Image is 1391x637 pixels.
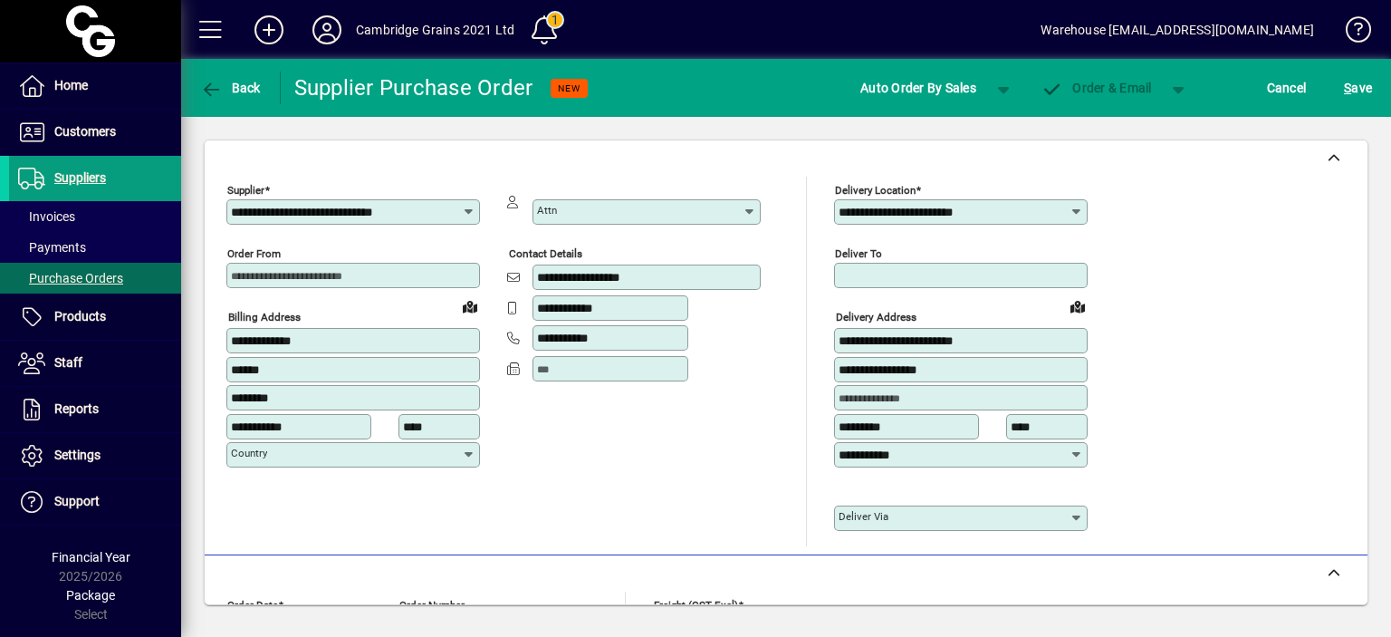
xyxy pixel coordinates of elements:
[456,292,484,321] a: View on map
[399,598,465,611] mat-label: Order number
[9,341,181,386] a: Staff
[54,78,88,92] span: Home
[181,72,281,104] app-page-header-button: Back
[1267,73,1307,102] span: Cancel
[227,598,278,611] mat-label: Order date
[1339,72,1377,104] button: Save
[196,72,265,104] button: Back
[54,494,100,508] span: Support
[298,14,356,46] button: Profile
[52,550,130,565] span: Financial Year
[356,15,514,44] div: Cambridge Grains 2021 Ltd
[558,82,580,94] span: NEW
[9,201,181,232] a: Invoices
[54,170,106,185] span: Suppliers
[18,209,75,224] span: Invoices
[9,433,181,478] a: Settings
[54,124,116,139] span: Customers
[294,73,533,102] div: Supplier Purchase Order
[839,510,888,523] mat-label: Deliver via
[835,184,916,197] mat-label: Delivery Location
[200,81,261,95] span: Back
[851,72,985,104] button: Auto Order By Sales
[9,232,181,263] a: Payments
[66,588,115,603] span: Package
[227,184,264,197] mat-label: Supplier
[1041,15,1314,44] div: Warehouse [EMAIL_ADDRESS][DOMAIN_NAME]
[537,204,557,217] mat-label: Attn
[227,247,281,260] mat-label: Order from
[654,598,738,611] mat-label: Freight (GST excl)
[1063,292,1092,321] a: View on map
[231,447,267,459] mat-label: Country
[54,309,106,323] span: Products
[9,387,181,432] a: Reports
[1344,81,1351,95] span: S
[54,448,101,462] span: Settings
[1344,73,1372,102] span: ave
[18,271,123,285] span: Purchase Orders
[1032,72,1161,104] button: Order & Email
[240,14,298,46] button: Add
[9,294,181,340] a: Products
[9,63,181,109] a: Home
[860,73,976,102] span: Auto Order By Sales
[9,479,181,525] a: Support
[835,247,882,260] mat-label: Deliver To
[9,263,181,294] a: Purchase Orders
[1262,72,1311,104] button: Cancel
[9,110,181,155] a: Customers
[1332,4,1368,63] a: Knowledge Base
[18,240,86,255] span: Payments
[1041,81,1152,95] span: Order & Email
[54,401,99,416] span: Reports
[54,355,82,370] span: Staff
